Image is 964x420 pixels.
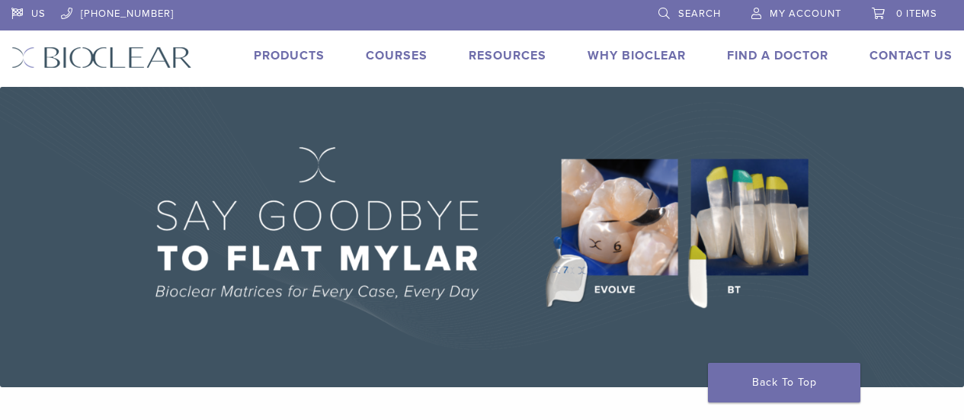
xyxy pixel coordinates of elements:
[11,46,192,69] img: Bioclear
[588,48,686,63] a: Why Bioclear
[254,48,325,63] a: Products
[366,48,428,63] a: Courses
[727,48,828,63] a: Find A Doctor
[708,363,860,402] a: Back To Top
[469,48,546,63] a: Resources
[678,8,721,20] span: Search
[870,48,953,63] a: Contact Us
[896,8,937,20] span: 0 items
[770,8,841,20] span: My Account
